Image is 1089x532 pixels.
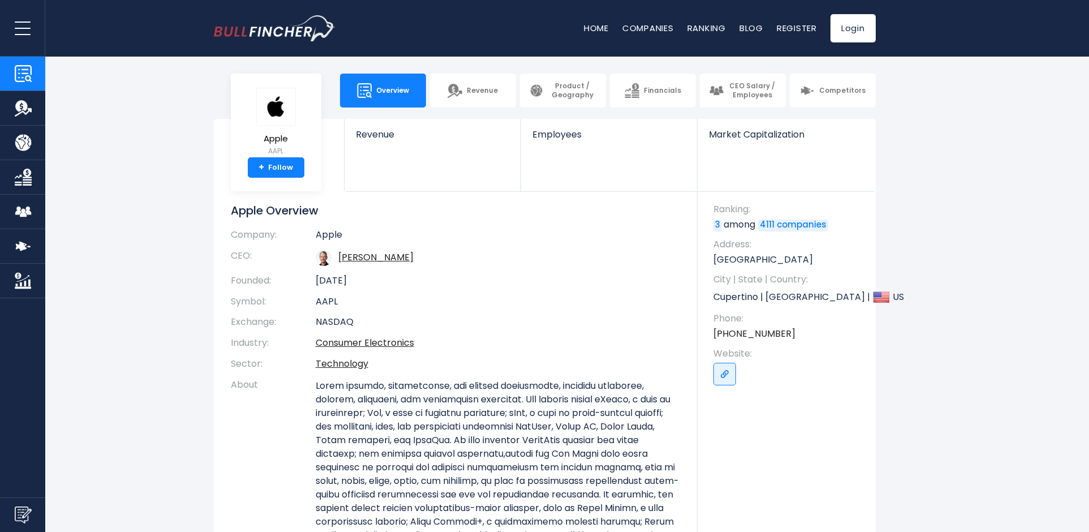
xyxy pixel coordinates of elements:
[819,86,866,95] span: Competitors
[248,157,304,178] a: +Follow
[709,129,863,140] span: Market Capitalization
[548,81,597,99] span: Product / Geography
[713,363,736,385] a: Go to link
[256,134,296,144] span: Apple
[316,250,332,266] img: tim-cook.jpg
[713,289,864,306] p: Cupertino | [GEOGRAPHIC_DATA] | US
[739,22,763,34] a: Blog
[532,129,686,140] span: Employees
[430,74,516,108] a: Revenue
[622,22,674,34] a: Companies
[713,203,864,216] span: Ranking:
[231,312,316,333] th: Exchange:
[713,347,864,360] span: Website:
[700,74,786,108] a: CEO Salary / Employees
[256,146,296,156] small: AAPL
[830,14,876,42] a: Login
[728,81,777,99] span: CEO Salary / Employees
[698,119,874,159] a: Market Capitalization
[521,119,697,159] a: Employees
[231,291,316,312] th: Symbol:
[713,218,864,231] p: among
[338,251,414,264] a: ceo
[520,74,606,108] a: Product / Geography
[316,271,681,291] td: [DATE]
[356,129,509,140] span: Revenue
[467,86,498,95] span: Revenue
[713,238,864,251] span: Address:
[687,22,726,34] a: Ranking
[214,15,335,41] a: Go to homepage
[644,86,681,95] span: Financials
[231,203,681,218] h1: Apple Overview
[713,312,864,325] span: Phone:
[758,220,828,231] a: 4111 companies
[316,312,681,333] td: NASDAQ
[713,328,795,340] a: [PHONE_NUMBER]
[231,333,316,354] th: Industry:
[316,229,681,246] td: Apple
[316,291,681,312] td: AAPL
[231,246,316,271] th: CEO:
[345,119,520,159] a: Revenue
[316,357,368,370] a: Technology
[376,86,409,95] span: Overview
[340,74,426,108] a: Overview
[584,22,609,34] a: Home
[214,15,335,41] img: bullfincher logo
[777,22,817,34] a: Register
[790,74,876,108] a: Competitors
[256,87,296,158] a: Apple AAPL
[610,74,696,108] a: Financials
[231,354,316,375] th: Sector:
[713,220,722,231] a: 3
[231,271,316,291] th: Founded:
[713,273,864,286] span: City | State | Country:
[713,254,864,266] p: [GEOGRAPHIC_DATA]
[316,336,414,349] a: Consumer Electronics
[231,229,316,246] th: Company:
[259,162,264,173] strong: +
